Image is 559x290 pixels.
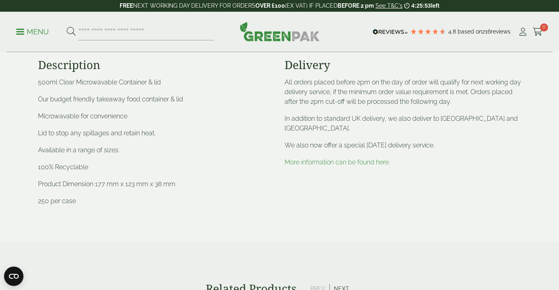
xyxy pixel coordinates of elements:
[533,26,543,38] a: 0
[285,141,521,150] p: We also now offer a special [DATE] delivery service.
[285,78,521,107] p: All orders placed before 2pm on the day of order will qualify for next working day delivery servi...
[375,2,403,9] a: See T&C's
[4,267,23,286] button: Open CMP widget
[518,28,528,36] i: My Account
[411,2,431,9] span: 4:25:53
[38,179,275,189] p: Product Dimension 177 mm x 123 mm x 38 mm
[410,28,446,35] div: 4.79 Stars
[120,2,133,9] strong: FREE
[38,111,275,121] p: Microwavable for convenience
[240,22,320,41] img: GreenPak Supplies
[458,28,482,35] span: Based on
[38,196,275,206] p: 250 per case
[540,23,548,32] span: 0
[38,162,275,172] p: 100% Recyclable
[338,2,374,9] strong: BEFORE 2 pm
[533,28,543,36] i: Cart
[38,78,275,87] p: 500ml Clear Microwavable Container & lid
[285,114,521,133] p: In addition to standard UK delivery, we also deliver to [GEOGRAPHIC_DATA] and [GEOGRAPHIC_DATA].
[38,145,275,155] p: Available in a range of sizes.
[38,95,275,104] p: Our budget friendly takeaway food container & lid
[285,158,390,166] a: More information can be found here.
[38,128,275,138] p: Lid to stop any spillages and retain heat.
[431,2,439,9] span: left
[285,58,521,72] h3: Delivery
[16,27,49,37] p: Menu
[38,58,275,72] h3: Description
[491,28,510,35] span: reviews
[448,28,458,35] span: 4.8
[482,28,491,35] span: 216
[255,2,285,9] strong: OVER £100
[373,29,408,35] img: REVIEWS.io
[16,27,49,35] a: Menu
